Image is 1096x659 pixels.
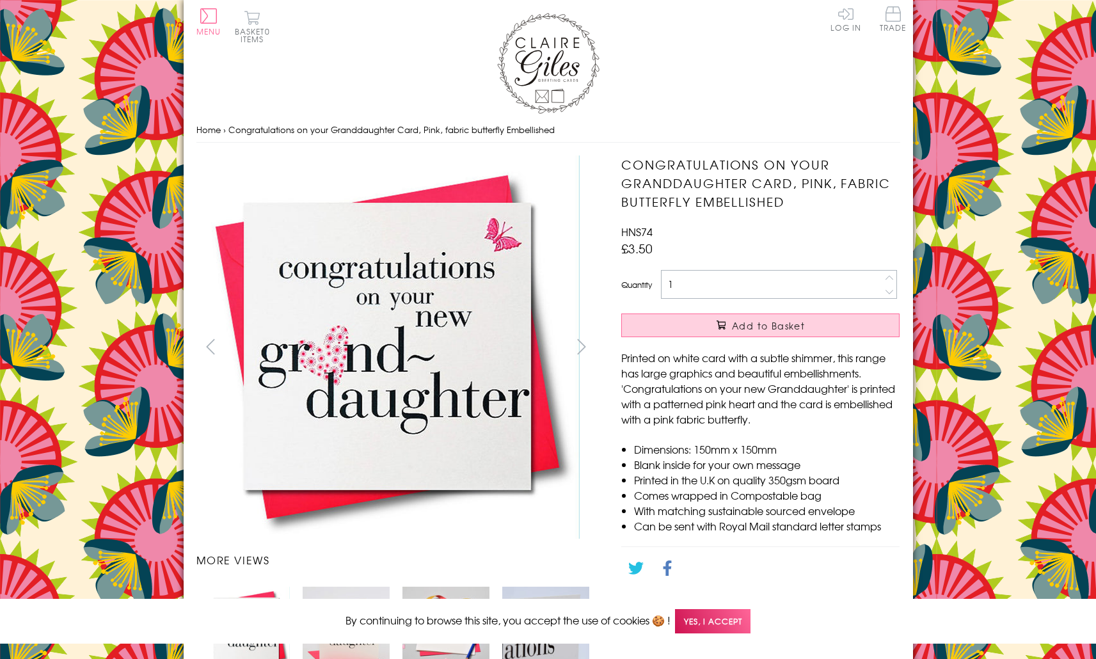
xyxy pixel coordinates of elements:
img: Congratulations on your Granddaughter Card, Pink, fabric butterfly Embellished [196,155,580,539]
h3: More views [196,552,596,568]
span: Add to Basket [732,319,805,332]
a: Trade [880,6,907,34]
li: Comes wrapped in Compostable bag [634,488,900,503]
li: Can be sent with Royal Mail standard letter stamps [634,518,900,534]
li: Printed in the U.K on quality 350gsm board [634,472,900,488]
a: Home [196,123,221,136]
span: Trade [880,6,907,31]
span: Menu [196,26,221,37]
span: Congratulations on your Granddaughter Card, Pink, fabric butterfly Embellished [228,123,555,136]
a: Log In [830,6,861,31]
span: 0 items [241,26,270,45]
li: Dimensions: 150mm x 150mm [634,441,900,457]
li: With matching sustainable sourced envelope [634,503,900,518]
nav: breadcrumbs [196,117,900,143]
label: Quantity [621,279,652,290]
h1: Congratulations on your Granddaughter Card, Pink, fabric butterfly Embellished [621,155,900,210]
button: Basket0 items [235,10,270,43]
span: Yes, I accept [675,609,751,634]
li: Blank inside for your own message [634,457,900,472]
button: prev [196,332,225,361]
button: Menu [196,8,221,35]
span: HNS74 [621,224,653,239]
button: Add to Basket [621,314,900,337]
img: Claire Giles Greetings Cards [497,13,600,114]
img: Congratulations on your Granddaughter Card, Pink, fabric butterfly Embellished [596,155,980,539]
span: £3.50 [621,239,653,257]
p: Printed on white card with a subtle shimmer, this range has large graphics and beautiful embellis... [621,350,900,427]
span: › [223,123,226,136]
button: next [567,332,596,361]
a: Go back to the collection [632,595,756,610]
